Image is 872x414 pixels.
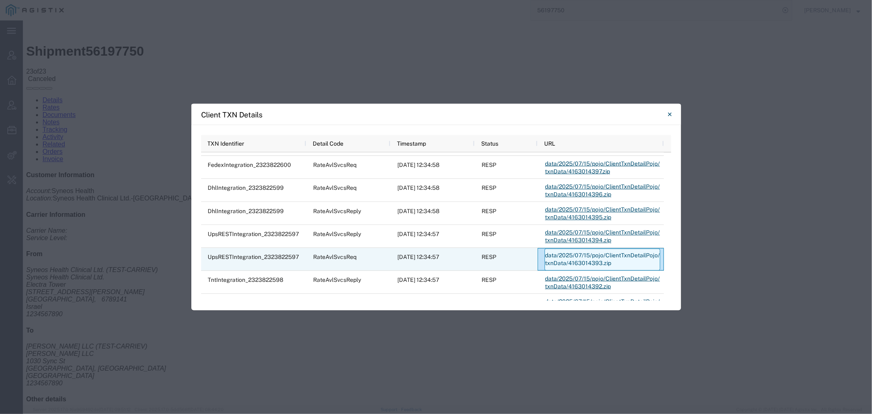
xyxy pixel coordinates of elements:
[3,47,11,54] span: 23
[20,76,40,83] a: Details
[20,128,40,135] a: Orders
[397,231,439,237] span: 2025-07-15 12:34:57
[3,352,72,359] span: [GEOGRAPHIC_DATA]
[208,300,284,306] span: TntIntegration_2323822598
[3,306,846,314] h4: To
[482,277,496,283] span: RESP
[5,55,33,62] span: Canceled
[208,254,299,260] span: UpsRESTIntegration_2323822597
[397,208,439,214] span: 2025-07-15 12:34:58
[202,109,263,120] h4: Client TXN Details
[3,375,846,382] h4: Other details
[3,283,19,290] span: Israel
[29,167,71,174] span: Syneos Health
[3,47,846,55] div: of
[397,254,439,260] span: 2025-07-15 12:34:57
[63,23,121,38] span: 56197750
[3,191,846,198] h4: Carrier Information
[482,184,496,191] span: RESP
[397,184,439,191] span: 2025-07-15 12:34:58
[20,98,37,105] a: Notes
[20,83,37,90] a: Rates
[3,322,846,367] address: [PERSON_NAME] LLC (TEST-CARRIEV) [PERSON_NAME] LLC 1030 Sync St [GEOGRAPHIC_DATA], [GEOGRAPHIC_DA...
[208,184,284,191] span: DhlIntegration_2323822599
[20,113,40,120] a: Activity
[482,300,496,306] span: RESP
[545,225,660,248] a: data/2025/07/15/pojo/ClientTxnDetailPojo/txnData/4163014394.zip
[545,202,660,225] a: data/2025/07/15/pojo/ClientTxnDetailPojo/txnData/4163014395.zip
[313,254,356,260] span: RateAvlSvcsReq
[662,106,678,123] button: Close
[20,135,40,142] a: Invoice
[545,248,660,270] a: data/2025/07/15/pojo/ClientTxnDetailPojo/txnData/4163014393.zip
[313,277,361,283] span: RateAvlSvcsReply
[3,167,846,182] p: Syneos Health Clinical Ltd.-[GEOGRAPHIC_DATA]
[20,120,42,127] a: Related
[482,208,496,214] span: RESP
[3,151,846,158] h4: Customer Information
[397,277,439,283] span: 2025-07-15 12:34:57
[3,167,29,174] i: Account:
[544,140,555,147] span: URL
[208,277,284,283] span: TntIntegration_2323822598
[16,47,23,54] span: 23
[3,230,846,237] h4: From
[3,3,13,13] img: ←
[482,254,496,260] span: RESP
[313,231,361,237] span: RateAvlSvcsReply
[208,231,299,237] span: UpsRESTIntegration_2323822597
[3,246,846,297] address: Syneos Health Clinical Ltd. (TEST-CARRIEV) Syneos Health Clinical Ltd. Electra Tower [STREET_ADDR...
[313,162,356,168] span: RateAvlSvcsReq
[545,295,660,317] a: data/2025/07/15/pojo/ClientTxnDetailPojo/txnData/4163014391.zip
[397,140,426,147] span: Timestamp
[545,179,660,201] a: data/2025/07/15/pojo/ClientTxnDetailPojo/txnData/4163014396.zip
[3,23,846,38] h1: Shipment
[397,300,439,306] span: 2025-07-15 12:34:57
[3,174,30,181] i: Location:
[397,162,439,168] span: 2025-07-15 12:34:58
[545,156,660,178] a: data/2025/07/15/pojo/ClientTxnDetailPojo/txnData/4163014397.zip
[208,140,244,147] span: TXN Identifier
[545,271,660,293] a: data/2025/07/15/pojo/ClientTxnDetailPojo/txnData/4163014392.zip
[545,133,660,155] a: data/2025/07/15/pojo/ClientTxnDetailPojo/txnData/4163014398.zip
[313,300,356,306] span: RateAvlSvcsReq
[208,208,284,214] span: DhlIntegration_2323822599
[208,162,291,168] span: FedexIntegration_2323822600
[482,162,496,168] span: RESP
[20,91,53,98] a: Documents
[313,184,356,191] span: RateAvlSvcsReq
[313,208,361,214] span: RateAvlSvcsReply
[313,140,343,147] span: Detail Code
[481,140,498,147] span: Status
[3,214,45,221] i: Service Level:
[3,207,44,214] i: Carrier Name:
[20,106,45,112] a: Tracking
[482,231,496,237] span: RESP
